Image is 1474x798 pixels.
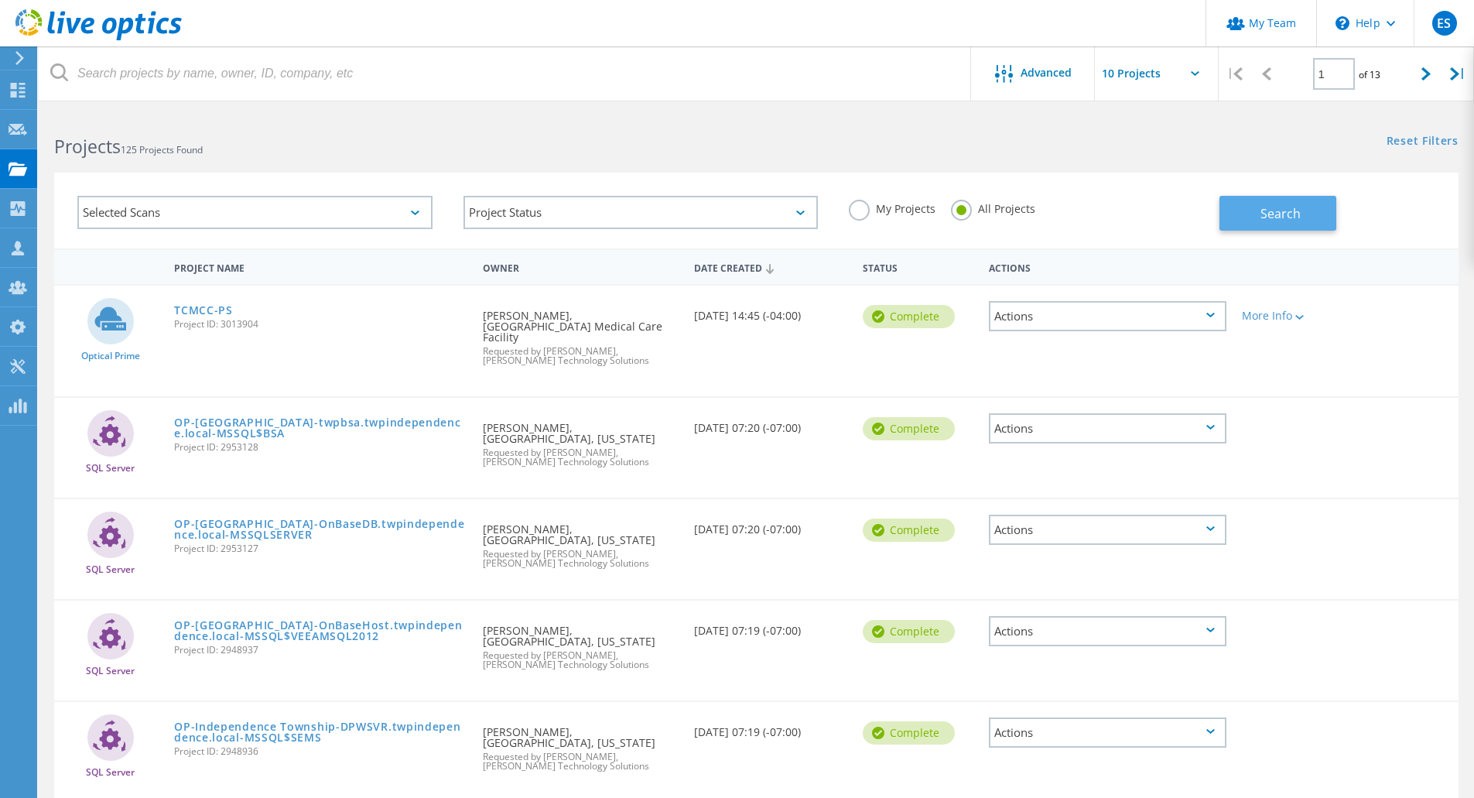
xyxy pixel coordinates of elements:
[174,646,467,655] span: Project ID: 2948937
[174,620,467,642] a: OP-[GEOGRAPHIC_DATA]-OnBaseHost.twpindependence.local-MSSQL$VEEAMSQL2012
[1219,46,1250,101] div: |
[1335,16,1349,30] svg: \n
[174,305,233,316] a: TCMCC-PS
[855,252,981,281] div: Status
[1260,205,1301,222] span: Search
[863,620,955,643] div: Complete
[86,565,135,574] span: SQL Server
[863,519,955,542] div: Complete
[1359,68,1380,81] span: of 13
[1387,135,1459,149] a: Reset Filters
[86,666,135,676] span: SQL Server
[77,196,433,229] div: Selected Scans
[849,200,935,214] label: My Projects
[174,519,467,540] a: OP-[GEOGRAPHIC_DATA]-OnBaseDB.twpindependence.local-MSSQLSERVER
[174,747,467,756] span: Project ID: 2948936
[174,443,467,452] span: Project ID: 2953128
[1021,67,1072,78] span: Advanced
[951,200,1035,214] label: All Projects
[475,286,686,381] div: [PERSON_NAME], [GEOGRAPHIC_DATA] Medical Care Facility
[463,196,819,229] div: Project Status
[686,601,855,652] div: [DATE] 07:19 (-07:00)
[483,448,678,467] span: Requested by [PERSON_NAME], [PERSON_NAME] Technology Solutions
[483,550,678,568] span: Requested by [PERSON_NAME], [PERSON_NAME] Technology Solutions
[981,252,1234,281] div: Actions
[686,702,855,753] div: [DATE] 07:19 (-07:00)
[863,417,955,440] div: Complete
[863,721,955,745] div: Complete
[15,33,182,43] a: Live Optics Dashboard
[686,499,855,550] div: [DATE] 07:20 (-07:00)
[989,515,1226,545] div: Actions
[989,718,1226,748] div: Actions
[686,252,855,282] div: Date Created
[174,417,467,439] a: OP-[GEOGRAPHIC_DATA]-twpbsa.twpindependence.local-MSSQL$BSA
[483,651,678,670] span: Requested by [PERSON_NAME], [PERSON_NAME] Technology Solutions
[39,46,972,101] input: Search projects by name, owner, ID, company, etc
[174,544,467,553] span: Project ID: 2953127
[686,398,855,449] div: [DATE] 07:20 (-07:00)
[483,752,678,771] span: Requested by [PERSON_NAME], [PERSON_NAME] Technology Solutions
[54,134,121,159] b: Projects
[174,721,467,743] a: OP-Independence Township-DPWSVR.twpindependence.local-MSSQL$SEMS
[475,398,686,482] div: [PERSON_NAME], [GEOGRAPHIC_DATA], [US_STATE]
[863,305,955,328] div: Complete
[1242,310,1339,321] div: More Info
[475,252,686,281] div: Owner
[174,320,467,329] span: Project ID: 3013904
[989,301,1226,331] div: Actions
[81,351,140,361] span: Optical Prime
[1442,46,1474,101] div: |
[989,413,1226,444] div: Actions
[475,601,686,685] div: [PERSON_NAME], [GEOGRAPHIC_DATA], [US_STATE]
[686,286,855,337] div: [DATE] 14:45 (-04:00)
[475,499,686,584] div: [PERSON_NAME], [GEOGRAPHIC_DATA], [US_STATE]
[86,768,135,777] span: SQL Server
[121,143,203,156] span: 125 Projects Found
[1219,196,1336,231] button: Search
[1437,17,1451,29] span: ES
[166,252,475,281] div: Project Name
[475,702,686,786] div: [PERSON_NAME], [GEOGRAPHIC_DATA], [US_STATE]
[483,347,678,365] span: Requested by [PERSON_NAME], [PERSON_NAME] Technology Solutions
[989,616,1226,646] div: Actions
[86,464,135,473] span: SQL Server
